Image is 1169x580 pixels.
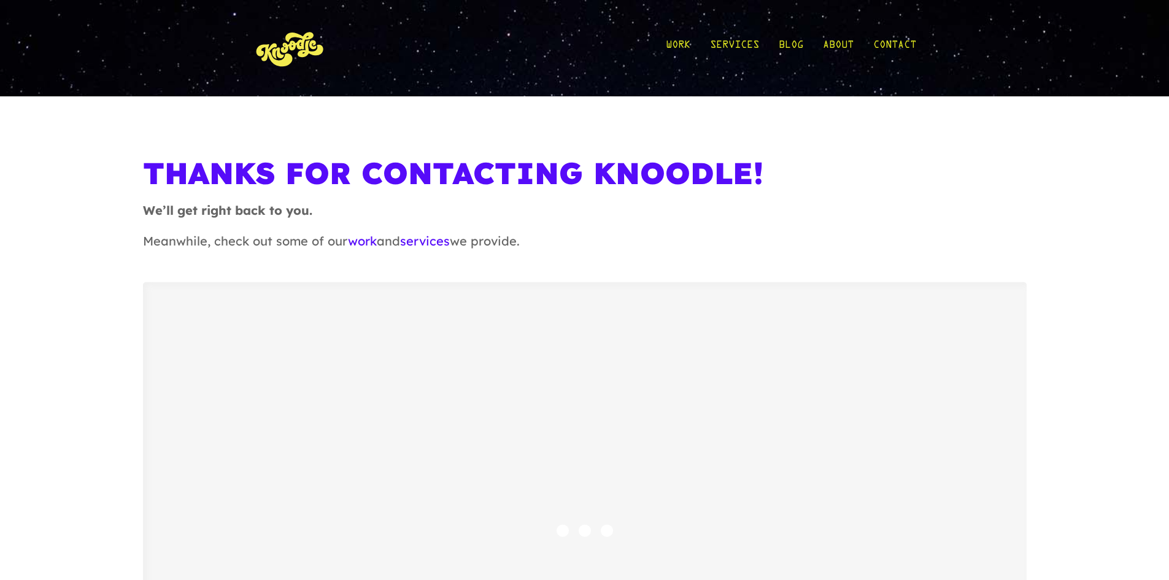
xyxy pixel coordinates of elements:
h1: Thanks For Contacting Knoodle! [143,155,1027,201]
img: KnoLogo(yellow) [253,20,327,77]
strong: We’ll get right back to you. [143,203,312,218]
a: Services [710,20,759,77]
a: work [348,233,377,249]
a: Work [666,20,690,77]
a: services [400,233,450,249]
a: Blog [779,20,803,77]
p: Meanwhile, check out some of our and we provide. [143,232,1027,263]
a: Contact [873,20,916,77]
a: About [823,20,854,77]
